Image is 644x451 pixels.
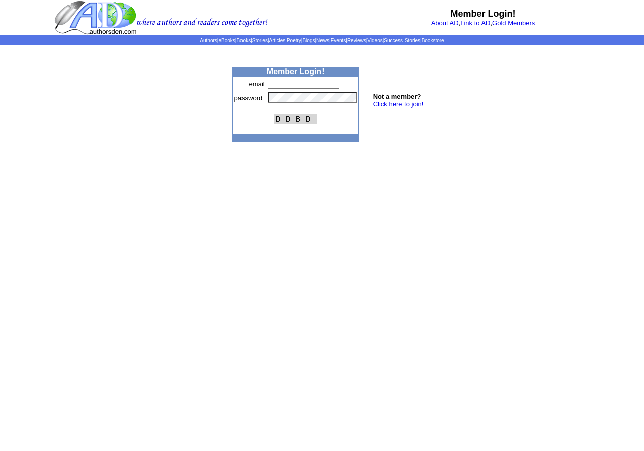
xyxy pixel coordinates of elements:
b: Not a member? [373,93,421,100]
a: Success Stories [384,38,420,43]
a: Books [236,38,251,43]
font: email [249,80,265,88]
b: Member Login! [267,67,325,76]
a: Authors [200,38,217,43]
a: Videos [367,38,382,43]
a: Click here to join! [373,100,424,108]
a: Gold Members [492,19,535,27]
a: Events [331,38,346,43]
a: Blogs [302,38,315,43]
a: Bookstore [422,38,444,43]
a: Link to AD [460,19,490,27]
a: News [316,38,329,43]
a: eBooks [218,38,235,43]
img: This Is CAPTCHA Image [274,114,317,124]
font: , , [431,19,535,27]
span: | | | | | | | | | | | | [200,38,444,43]
a: Poetry [287,38,301,43]
b: Member Login! [451,9,516,19]
a: Articles [269,38,286,43]
a: Stories [252,38,268,43]
font: password [234,94,263,102]
a: About AD [431,19,459,27]
a: Reviews [347,38,366,43]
